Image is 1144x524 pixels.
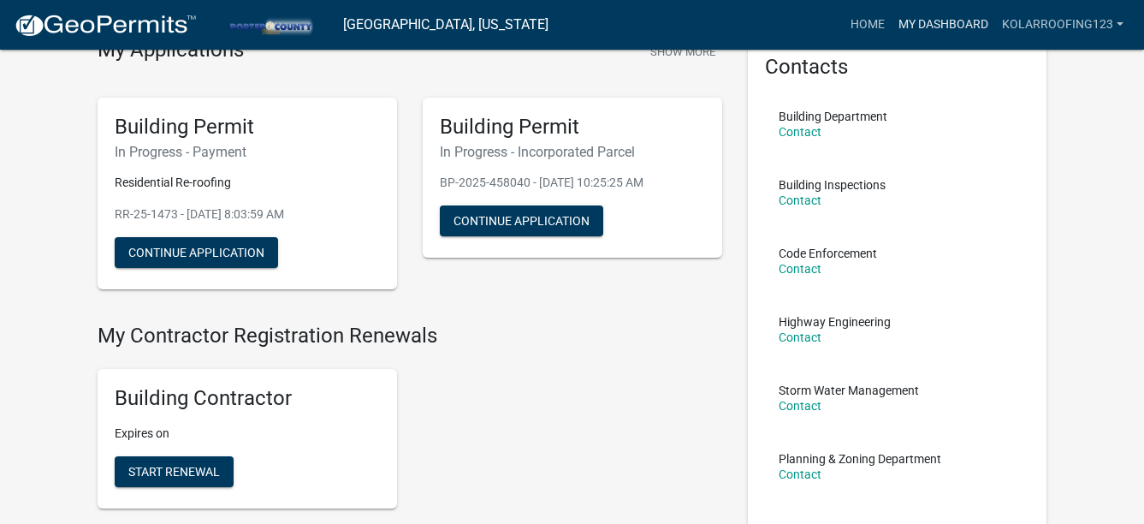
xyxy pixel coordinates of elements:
h6: In Progress - Payment [115,144,380,160]
a: Contact [779,125,821,139]
button: Continue Application [115,237,278,268]
wm-registration-list-section: My Contractor Registration Renewals [98,324,722,522]
a: Contact [779,399,821,413]
h5: Building Contractor [115,386,380,411]
h5: Contacts [765,55,1030,80]
a: Contact [779,467,821,481]
p: Planning & Zoning Department [779,453,941,465]
img: Porter County, Indiana [210,13,329,36]
button: Start Renewal [115,456,234,487]
a: My Dashboard [892,9,995,41]
a: [GEOGRAPHIC_DATA], [US_STATE] [343,10,548,39]
h4: My Applications [98,38,244,63]
button: Continue Application [440,205,603,236]
p: Highway Engineering [779,316,891,328]
a: Contact [779,330,821,344]
button: Show More [643,38,722,66]
a: Contact [779,194,821,207]
h5: Building Permit [115,115,380,140]
p: Expires on [115,425,380,443]
h5: Building Permit [440,115,705,140]
span: Start Renewal [128,465,220,479]
a: Home [844,9,892,41]
p: Residential Re-roofing [115,174,380,192]
p: Building Department [779,110,887,122]
a: kolarroofing123 [995,9,1130,41]
p: RR-25-1473 - [DATE] 8:03:59 AM [115,205,380,223]
a: Contact [779,262,821,276]
p: Code Enforcement [779,247,877,259]
p: Building Inspections [779,179,886,191]
h6: In Progress - Incorporated Parcel [440,144,705,160]
p: Storm Water Management [779,384,919,396]
h4: My Contractor Registration Renewals [98,324,722,348]
p: BP-2025-458040 - [DATE] 10:25:25 AM [440,174,705,192]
